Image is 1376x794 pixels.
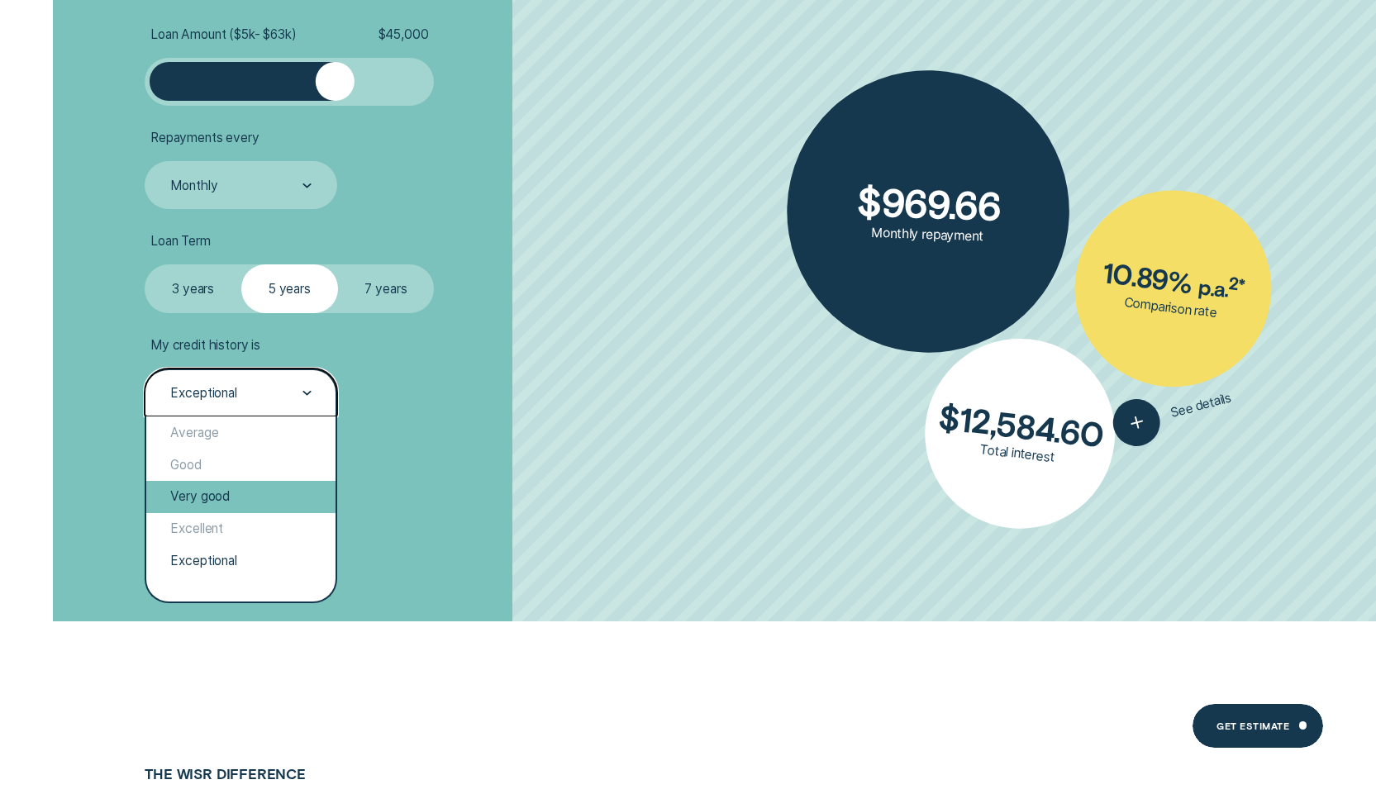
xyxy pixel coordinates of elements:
[146,416,335,449] div: Average
[1169,390,1232,421] span: See details
[241,264,338,312] label: 5 years
[170,385,236,401] div: Exceptional
[338,264,435,312] label: 7 years
[145,264,241,312] label: 3 years
[150,26,297,42] span: Loan Amount ( $5k - $63k )
[146,449,335,481] div: Good
[1107,375,1236,452] button: See details
[146,513,335,545] div: Excellent
[1193,704,1323,747] a: Get Estimate
[150,337,260,353] span: My credit history is
[170,178,217,193] div: Monthly
[150,130,259,145] span: Repayments every
[146,545,335,578] div: Exceptional
[145,766,496,782] h4: The Wisr Difference
[146,481,335,513] div: Very good
[150,233,211,249] span: Loan Term
[379,26,429,42] span: $ 45,000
